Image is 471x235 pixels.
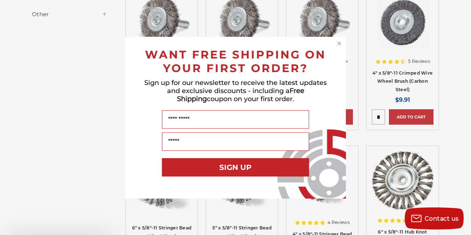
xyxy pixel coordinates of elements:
span: Contact us [425,215,459,222]
span: Free Shipping [177,87,304,103]
span: WANT FREE SHIPPING ON YOUR FIRST ORDER? [145,48,326,75]
button: Close dialog [336,40,343,47]
button: Contact us [405,207,464,229]
span: Sign up for our newsletter to receive the latest updates and exclusive discounts - including a co... [144,79,327,103]
button: SIGN UP [162,158,309,177]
